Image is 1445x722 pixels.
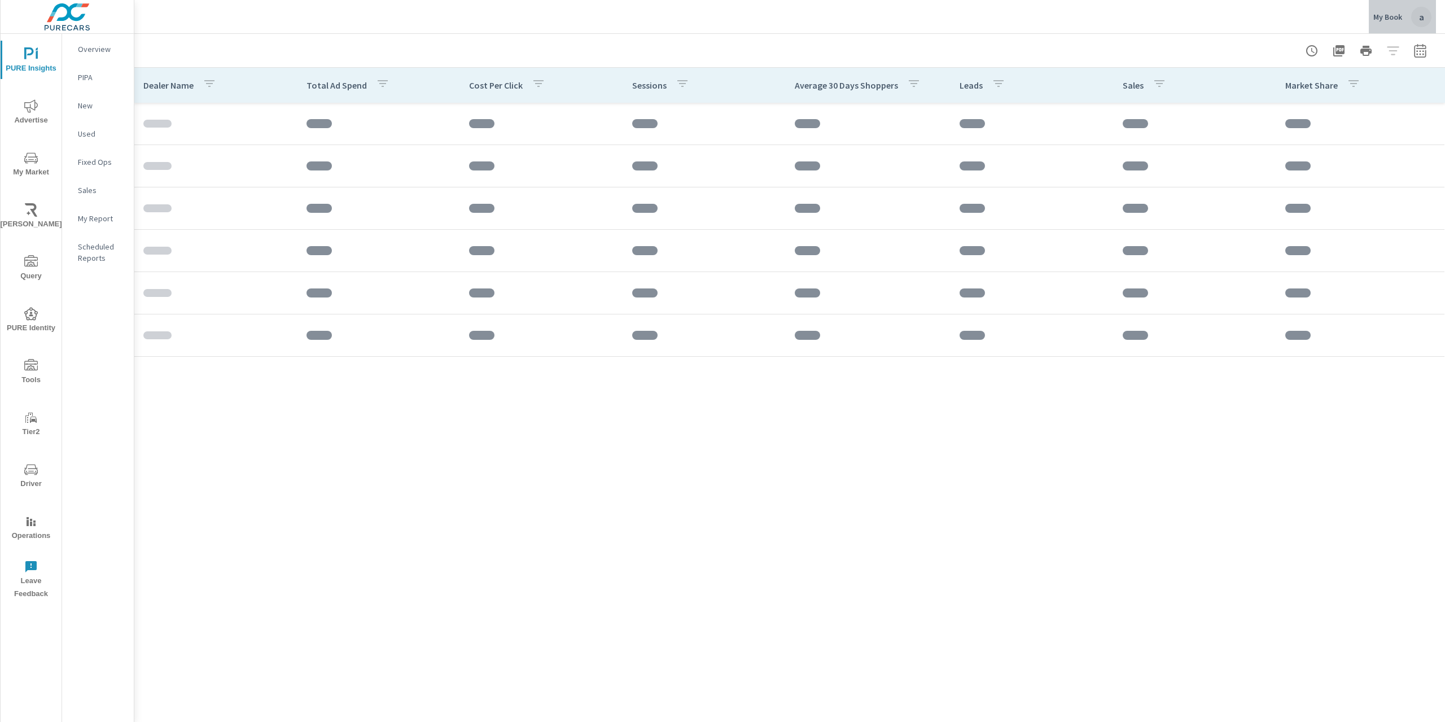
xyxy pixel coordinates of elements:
p: Leads [960,80,983,91]
p: Sales [1123,80,1144,91]
p: Total Ad Spend [306,80,367,91]
p: Overview [78,43,125,55]
button: "Export Report to PDF" [1328,40,1350,62]
div: Overview [62,41,134,58]
div: Scheduled Reports [62,238,134,266]
div: Used [62,125,134,142]
p: Dealer Name [143,80,194,91]
span: [PERSON_NAME] [4,203,58,231]
div: PIPA [62,69,134,86]
button: Print Report [1355,40,1377,62]
span: My Market [4,151,58,179]
button: Select Date Range [1409,40,1431,62]
div: My Report [62,210,134,227]
div: a [1411,7,1431,27]
p: New [78,100,125,111]
p: Market Share [1285,80,1338,91]
span: Advertise [4,99,58,127]
span: Leave Feedback [4,560,58,601]
span: Tools [4,359,58,387]
p: Used [78,128,125,139]
div: nav menu [1,34,62,605]
p: Fixed Ops [78,156,125,168]
span: Tier2 [4,411,58,439]
p: Average 30 Days Shoppers [795,80,898,91]
span: Operations [4,515,58,542]
p: Sales [78,185,125,196]
p: My Book [1373,12,1402,22]
span: PURE Identity [4,307,58,335]
p: PIPA [78,72,125,83]
div: Fixed Ops [62,154,134,170]
p: Scheduled Reports [78,241,125,264]
p: Sessions [632,80,667,91]
p: Cost Per Click [469,80,523,91]
p: My Report [78,213,125,224]
span: PURE Insights [4,47,58,75]
div: New [62,97,134,114]
span: Driver [4,463,58,491]
span: Query [4,255,58,283]
div: Sales [62,182,134,199]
